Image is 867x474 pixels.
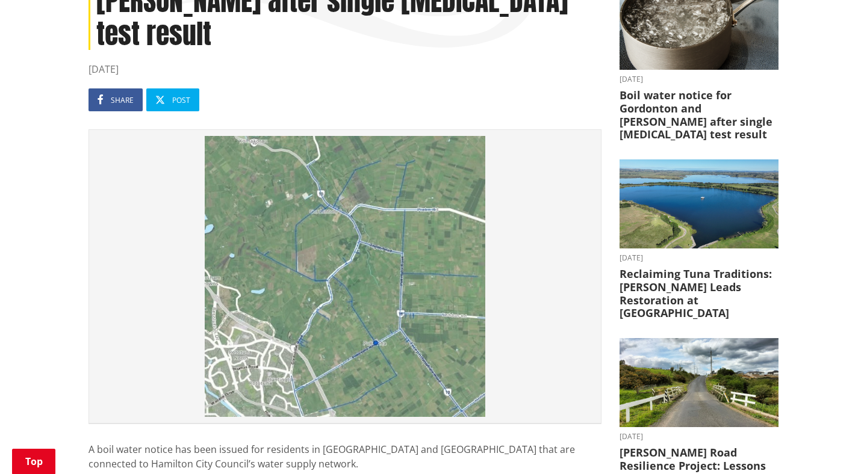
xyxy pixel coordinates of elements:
a: Top [12,449,55,474]
iframe: Messenger Launcher [812,423,855,467]
img: Lake Waahi (Lake Puketirini in the foreground) [620,159,778,249]
h3: Boil water notice for Gordonton and [PERSON_NAME] after single [MEDICAL_DATA] test result [620,89,778,141]
time: [DATE] [620,254,778,262]
img: PR-21222 Huia Road Relience Munro Road Bridge [620,338,778,428]
time: [DATE] [620,433,778,440]
h3: Reclaiming Tuna Traditions: [PERSON_NAME] Leads Restoration at [GEOGRAPHIC_DATA] [620,268,778,319]
span: Share [111,95,134,105]
img: Image [95,136,595,417]
a: Post [146,88,199,111]
a: [DATE] Reclaiming Tuna Traditions: [PERSON_NAME] Leads Restoration at [GEOGRAPHIC_DATA] [620,159,778,320]
time: [DATE] [620,76,778,83]
a: Share [89,88,143,111]
time: [DATE] [89,62,601,76]
p: A boil water notice has been issued for residents in [GEOGRAPHIC_DATA] and [GEOGRAPHIC_DATA] that... [89,442,601,471]
span: Post [172,95,190,105]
